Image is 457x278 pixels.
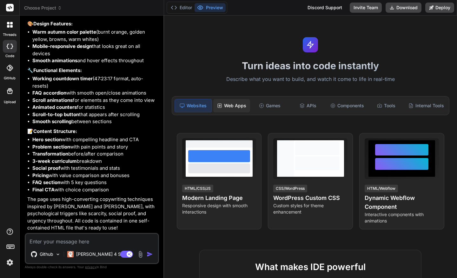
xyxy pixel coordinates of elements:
p: Describe what you want to build, and watch it come to life in real-time [168,75,453,83]
li: breakdown [32,158,158,165]
p: Always double-check its answers. Your in Bind [25,264,159,270]
p: Interactive components with animations [365,211,439,224]
li: that looks great on all devices [32,43,158,57]
strong: Smooth animations [32,57,77,63]
li: for statistics [32,104,158,111]
button: Download [386,3,421,13]
strong: Hero section [32,136,62,142]
strong: Mobile-responsive design [32,43,92,49]
li: with choice comparison [32,186,158,194]
strong: Problem section [32,144,70,150]
div: HTML/CSS/JS [182,185,213,192]
li: for elements as they come into view [32,97,158,104]
img: icon [147,251,153,257]
div: Internal Tools [406,99,447,112]
img: settings [4,257,15,268]
li: (burnt orange, golden yellow, browns, warm whites) [32,29,158,43]
div: Websites [175,99,212,112]
button: Invite Team [350,3,382,13]
h2: What makes IDE powerful [210,260,411,274]
button: Editor [168,3,195,12]
strong: Smooth scrolling [32,118,71,124]
span: Choose Project [24,5,62,11]
li: (47:23:17 format, auto-resets) [32,75,158,89]
h4: Modern Landing Page [182,194,256,202]
p: [PERSON_NAME] 4 S.. [76,251,123,257]
strong: FAQ accordion [32,90,66,96]
strong: Transformation [32,151,68,157]
p: Responsive design with smooth interactions [182,202,256,215]
span: privacy [85,265,96,269]
div: Tools [368,99,405,112]
h4: Dynamic Webflow Component [365,194,439,211]
li: with compelling headline and CTA [32,136,158,143]
strong: Social proof [32,165,60,171]
p: Custom styles for theme enhancement [273,202,348,215]
strong: Pricing [32,172,49,178]
img: attachment [137,251,144,258]
img: Claude 4 Sonnet [67,251,74,257]
strong: FAQ section [32,179,60,185]
div: Components [328,99,367,112]
li: with pain points and story [32,143,158,151]
strong: Final CTA [32,187,55,193]
p: Github [40,251,53,257]
h1: Turn ideas into code instantly [168,60,453,71]
div: Web Apps [213,99,250,112]
li: with smooth open/close animations [32,89,158,97]
strong: Content Structure: [33,128,77,134]
strong: Scroll animations [32,97,73,103]
p: The page uses high-converting copywriting techniques inspired by [PERSON_NAME] and [PERSON_NAME],... [27,196,158,232]
div: Discord Support [304,3,346,13]
button: Deploy [425,3,454,13]
li: between sections [32,118,158,125]
strong: 3-week curriculum [32,158,77,164]
p: 🔧 [27,67,158,74]
li: that appears after scrolling [32,111,158,118]
label: Upload [4,99,16,105]
li: and hover effects throughout [32,57,158,64]
div: APIs [289,99,326,112]
label: GitHub [4,76,16,81]
strong: Design Features: [33,21,73,27]
strong: Scroll-to-top button [32,111,79,117]
button: Preview [195,3,226,12]
strong: Functional Elements: [33,67,82,73]
li: with testimonials and stats [32,165,158,172]
label: threads [3,32,17,37]
div: CSS/WordPress [273,185,307,192]
li: with 5 key questions [32,179,158,186]
label: code [5,53,14,59]
p: 📝 [27,128,158,135]
strong: Warm autumn color palette [32,29,96,35]
strong: Animated counters [32,104,77,110]
li: with value comparison and bonuses [32,172,158,179]
h4: WordPress Custom CSS [273,194,348,202]
img: Pick Models [55,252,61,257]
p: 🎨 [27,20,158,28]
li: before/after comparison [32,150,158,158]
div: HTML/Webflow [365,185,398,192]
strong: Working countdown timer [32,76,93,82]
div: Games [251,99,288,112]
